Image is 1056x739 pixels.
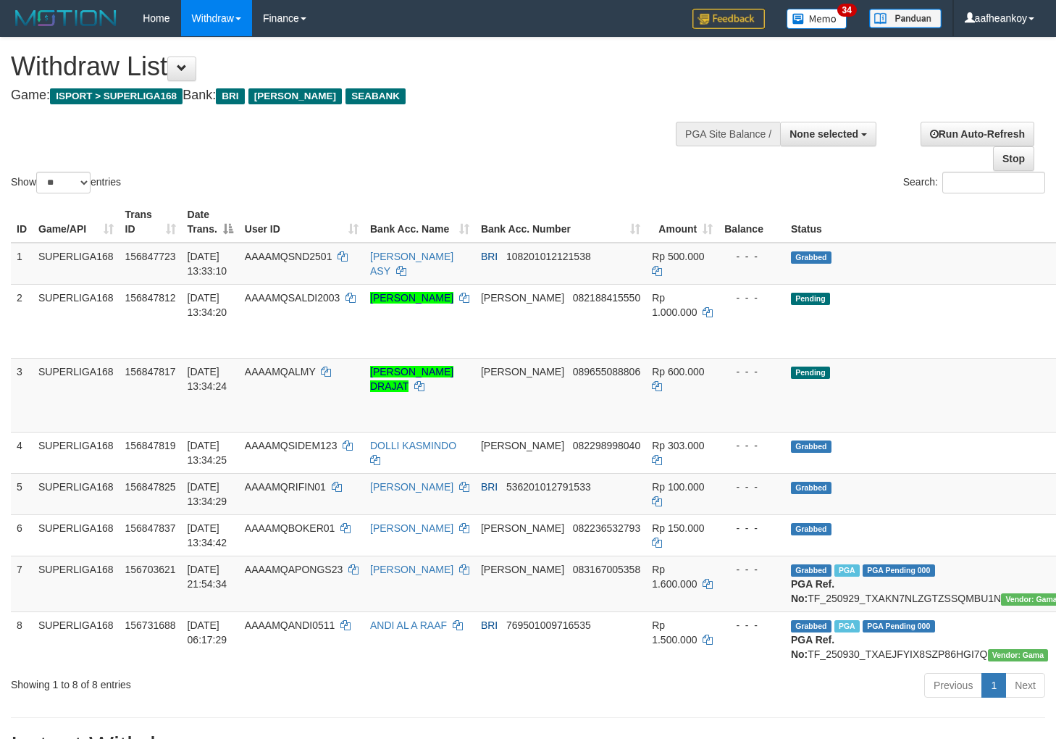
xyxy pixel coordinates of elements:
span: Copy 769501009716535 to clipboard [506,619,591,631]
th: Balance [718,201,785,243]
span: Rp 303.000 [652,440,704,451]
img: Button%20Memo.svg [787,9,847,29]
span: Copy 082188415550 to clipboard [573,292,640,304]
td: SUPERLIGA168 [33,611,120,667]
span: Rp 150.000 [652,522,704,534]
td: 5 [11,473,33,514]
span: [DATE] 13:34:24 [188,366,227,392]
div: - - - [724,480,779,494]
span: AAAAMQALMY [245,366,316,377]
h4: Game: Bank: [11,88,690,103]
span: 156847817 [125,366,176,377]
span: BRI [481,481,498,493]
select: Showentries [36,172,91,193]
span: Pending [791,367,830,379]
span: ISPORT > SUPERLIGA168 [50,88,183,104]
span: PGA Pending [863,564,935,577]
span: PGA Pending [863,620,935,632]
td: SUPERLIGA168 [33,556,120,611]
span: Pending [791,293,830,305]
img: MOTION_logo.png [11,7,121,29]
th: Bank Acc. Name: activate to sort column ascending [364,201,475,243]
span: [DATE] 13:34:29 [188,481,227,507]
span: [DATE] 21:54:34 [188,564,227,590]
th: ID [11,201,33,243]
td: SUPERLIGA168 [33,284,120,358]
span: Copy 108201012121538 to clipboard [506,251,591,262]
button: None selected [780,122,876,146]
th: User ID: activate to sort column ascending [239,201,364,243]
th: Date Trans.: activate to sort column descending [182,201,239,243]
th: Bank Acc. Number: activate to sort column ascending [475,201,646,243]
span: Copy 082236532793 to clipboard [573,522,640,534]
b: PGA Ref. No: [791,634,834,660]
span: Copy 083167005358 to clipboard [573,564,640,575]
h1: Withdraw List [11,52,690,81]
a: DOLLI KASMINDO [370,440,456,451]
span: [PERSON_NAME] [248,88,342,104]
span: Marked by aafchhiseyha [834,564,860,577]
div: - - - [724,291,779,305]
span: BRI [216,88,244,104]
input: Search: [942,172,1045,193]
a: Previous [924,673,982,698]
span: BRI [481,251,498,262]
td: 6 [11,514,33,556]
a: Run Auto-Refresh [921,122,1034,146]
td: 7 [11,556,33,611]
td: SUPERLIGA168 [33,514,120,556]
span: AAAAMQSALDI2003 [245,292,340,304]
td: 3 [11,358,33,432]
img: panduan.png [869,9,942,28]
span: Rp 500.000 [652,251,704,262]
a: [PERSON_NAME] [370,564,453,575]
span: Grabbed [791,620,831,632]
span: [DATE] 13:34:25 [188,440,227,466]
span: BRI [481,619,498,631]
span: [PERSON_NAME] [481,564,564,575]
span: [DATE] 13:34:42 [188,522,227,548]
span: 156847837 [125,522,176,534]
a: [PERSON_NAME] [370,481,453,493]
a: Next [1005,673,1045,698]
td: 4 [11,432,33,473]
span: 156731688 [125,619,176,631]
span: [PERSON_NAME] [481,366,564,377]
span: [PERSON_NAME] [481,522,564,534]
span: 156847819 [125,440,176,451]
label: Search: [903,172,1045,193]
a: 1 [981,673,1006,698]
span: 156847812 [125,292,176,304]
span: Grabbed [791,564,831,577]
td: SUPERLIGA168 [33,243,120,285]
div: - - - [724,249,779,264]
span: 156847723 [125,251,176,262]
span: Grabbed [791,251,831,264]
td: 8 [11,611,33,667]
div: - - - [724,562,779,577]
div: - - - [724,618,779,632]
span: Grabbed [791,523,831,535]
a: [PERSON_NAME] ASY [370,251,453,277]
div: - - - [724,521,779,535]
div: Showing 1 to 8 of 8 entries [11,672,429,692]
span: Grabbed [791,482,831,494]
span: [DATE] 06:17:29 [188,619,227,646]
div: - - - [724,438,779,453]
span: AAAAMQANDI0511 [245,619,335,631]
a: [PERSON_NAME] [370,522,453,534]
span: 34 [837,4,857,17]
td: SUPERLIGA168 [33,432,120,473]
td: 2 [11,284,33,358]
span: Rp 100.000 [652,481,704,493]
span: [DATE] 13:33:10 [188,251,227,277]
a: [PERSON_NAME] [370,292,453,304]
span: [PERSON_NAME] [481,292,564,304]
span: AAAAMQBOKER01 [245,522,335,534]
span: Rp 1.500.000 [652,619,697,646]
span: Rp 600.000 [652,366,704,377]
th: Amount: activate to sort column ascending [646,201,718,243]
a: [PERSON_NAME] DRAJAT [370,366,453,392]
span: Vendor URL: https://trx31.1velocity.biz [988,649,1049,661]
a: Stop [993,146,1034,171]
